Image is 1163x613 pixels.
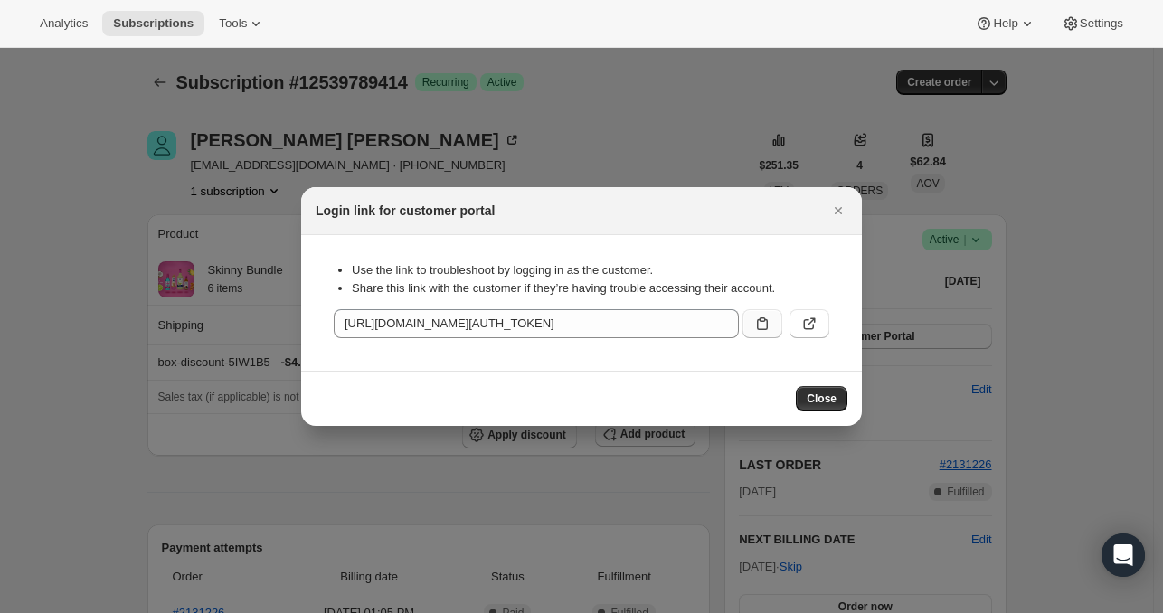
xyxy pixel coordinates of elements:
span: Help [993,16,1017,31]
span: Close [807,391,837,406]
span: Tools [219,16,247,31]
button: Close [826,198,851,223]
div: Open Intercom Messenger [1102,533,1145,577]
li: Share this link with the customer if they’re having trouble accessing their account. [352,279,829,297]
span: Analytics [40,16,88,31]
li: Use the link to troubleshoot by logging in as the customer. [352,261,829,279]
button: Help [964,11,1046,36]
button: Subscriptions [102,11,204,36]
span: Subscriptions [113,16,194,31]
h2: Login link for customer portal [316,202,495,220]
button: Settings [1051,11,1134,36]
button: Analytics [29,11,99,36]
button: Tools [208,11,276,36]
button: Close [796,386,847,411]
span: Settings [1080,16,1123,31]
